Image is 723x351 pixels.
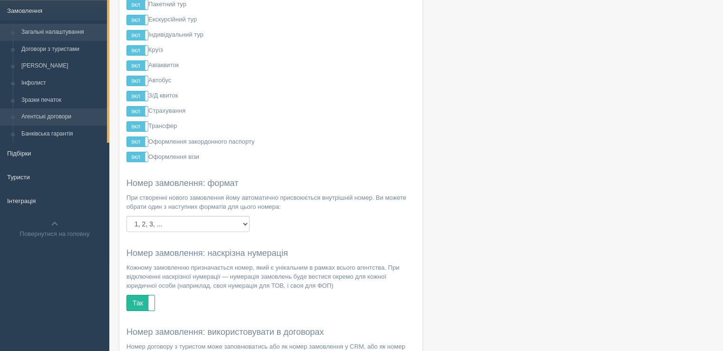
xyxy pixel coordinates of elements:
label: вкл [127,91,148,101]
p: Кожному замовленню призначається номер, який є унікальним в рамках всього агентства. При відключе... [126,263,415,290]
label: вкл [127,15,148,25]
p: При створенні нового замовлення йому автоматично присвоюється внутрішній номер. Ви можете обрати ... [126,193,415,211]
h4: Номер замовлення: формат [126,179,415,188]
h4: Номер замовлення: використовувати в договорах [126,328,415,337]
a: Загальні налаштування [17,24,107,41]
label: вкл [127,137,148,146]
a: Банківська гарантія [17,126,107,143]
p: З/Д квиток [126,91,415,101]
label: вкл [127,46,148,55]
label: вкл [127,152,148,162]
label: вкл [127,122,148,131]
a: Договори з туристами [17,41,107,58]
p: Індивідуальний тур [126,30,415,40]
a: Інфолист [17,75,107,92]
label: вкл [127,61,148,70]
a: Агентські договори [17,108,107,126]
p: Екскурсійний тур [126,15,415,25]
p: Автобус [126,76,415,86]
p: Оформлення закордонного паспорту [126,136,415,147]
p: Круїз [126,45,415,56]
h4: Номер замовлення: наскрізна нумерація [126,249,415,258]
label: вкл [127,107,148,116]
p: Страхування [126,106,415,117]
p: Авіаквиток [126,60,415,71]
a: [PERSON_NAME] [17,58,107,75]
p: Трансфер [126,121,415,132]
label: вкл [127,76,148,86]
a: Зразки печаток [17,92,107,109]
p: Оформлення візи [126,152,415,162]
label: Так [127,295,154,311]
label: вкл [127,30,148,40]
